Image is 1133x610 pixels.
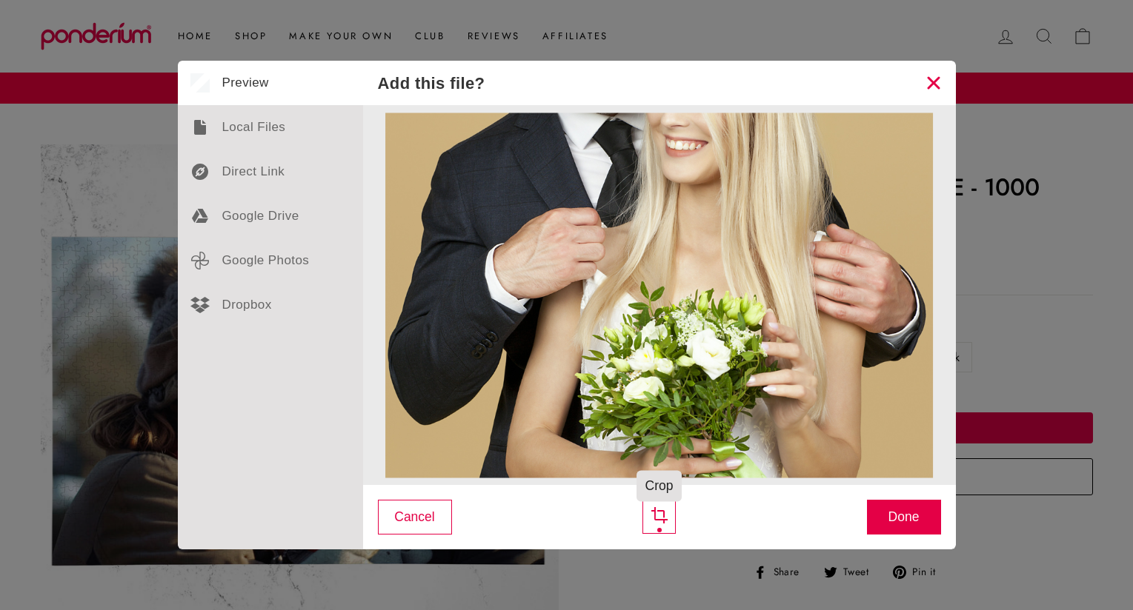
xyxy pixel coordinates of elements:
[178,238,363,283] div: Google Photos
[178,105,363,150] div: Local Files
[178,61,363,105] div: Preview
[867,500,941,534] button: Done
[378,74,485,93] div: Add this file?
[378,500,452,534] button: Cancel
[178,194,363,238] div: Google Drive
[911,61,956,105] button: Close
[178,150,363,194] div: Direct Link
[642,500,676,534] div: Crop
[178,283,363,327] div: Dropbox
